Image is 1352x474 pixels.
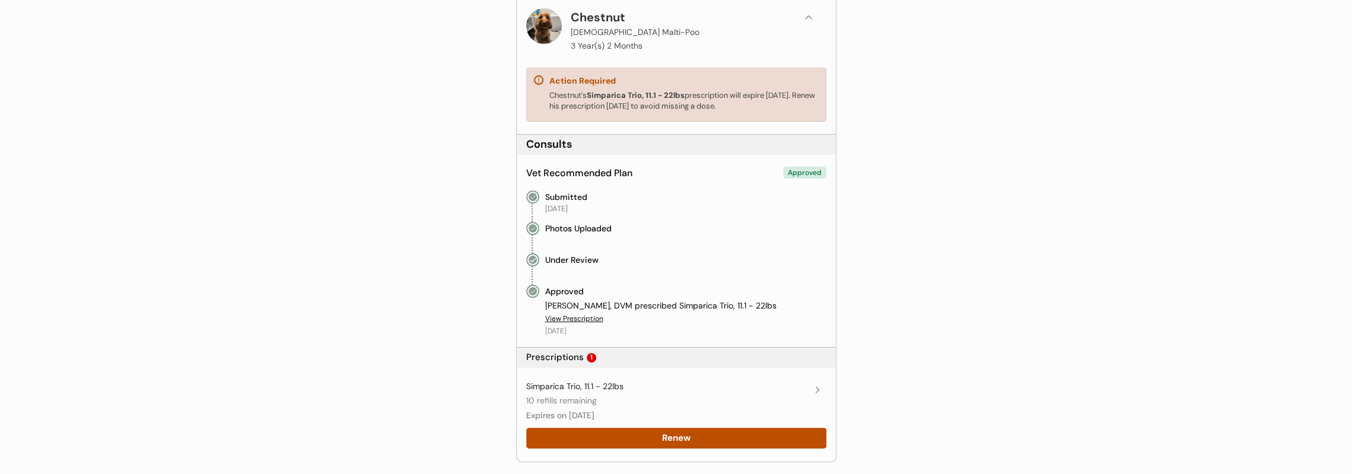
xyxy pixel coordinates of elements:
[526,351,584,364] div: Prescriptions
[783,167,826,179] div: Approved
[526,381,623,393] div: Simparica Trio, 11.1 - 22lbs
[571,8,625,26] div: Chestnut
[545,253,599,266] div: Under Review
[545,314,603,324] div: View Prescription
[545,326,567,336] div: [DATE]
[590,354,593,361] div: 1
[545,222,612,235] div: Photos Uploaded
[587,90,685,100] strong: Simparica Trio, 11.1 - 22lbs
[526,137,572,152] div: Consults
[571,42,642,50] p: 3 Year(s) 2 Months
[526,167,632,180] div: Vet Recommended Plan
[526,428,826,448] button: Renew
[526,395,597,407] div: 10 refills remaining
[545,203,568,214] div: [DATE]
[549,75,616,87] div: Action Required
[545,285,584,298] div: Approved
[549,90,819,112] div: Chestnut's prescription will expire [DATE]. Renew his prescription [DATE] to avoid missing a dose.
[526,410,594,422] div: Expires on [DATE]
[545,300,826,312] div: [PERSON_NAME], DVM prescribed Simparica Trio, 11.1 - 22lbs
[545,190,587,203] div: Submitted
[571,26,699,39] div: [DEMOGRAPHIC_DATA] Malti-Poo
